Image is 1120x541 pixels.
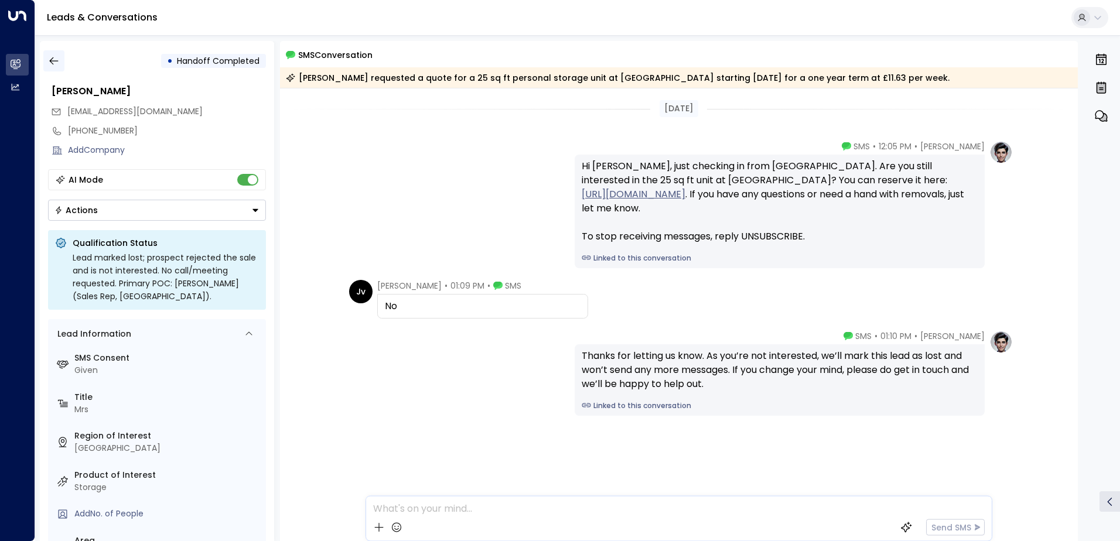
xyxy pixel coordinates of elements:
div: AddCompany [68,144,266,156]
button: Actions [48,200,266,221]
span: 01:09 PM [450,280,484,292]
div: Button group with a nested menu [48,200,266,221]
a: Linked to this conversation [582,400,978,411]
div: AddNo. of People [74,508,261,520]
p: Qualification Status [73,237,259,249]
span: • [914,141,917,152]
img: profile-logo.png [989,141,1013,164]
label: Product of Interest [74,469,261,481]
div: Thanks for letting us know. As you’re not interested, we’ll mark this lead as lost and won’t send... [582,349,978,391]
div: [PHONE_NUMBER] [68,125,266,137]
div: Given [74,364,261,376]
div: [PERSON_NAME] [52,84,266,98]
a: Leads & Conversations [47,11,158,24]
span: 12:05 PM [879,141,911,152]
div: Jv [349,280,373,303]
span: [PERSON_NAME] [920,330,985,342]
div: Lead Information [53,328,131,340]
label: Title [74,391,261,403]
span: • [445,280,448,292]
span: SMS [505,280,521,292]
label: SMS Consent [74,352,261,364]
span: • [875,330,877,342]
span: SMS [855,330,872,342]
div: Lead marked lost; prospect rejected the sale and is not interested. No call/meeting requested. Pr... [73,251,259,303]
div: Hi [PERSON_NAME], just checking in from [GEOGRAPHIC_DATA]. Are you still interested in the 25 sq ... [582,159,978,244]
span: • [873,141,876,152]
div: [PERSON_NAME] requested a quote for a 25 sq ft personal storage unit at [GEOGRAPHIC_DATA] startin... [286,72,950,84]
span: • [914,330,917,342]
div: [GEOGRAPHIC_DATA] [74,442,261,454]
span: SMS Conversation [298,48,373,61]
span: Handoff Completed [177,55,259,67]
a: Linked to this conversation [582,253,978,263]
div: Actions [54,205,98,215]
span: • [487,280,490,292]
div: AI Mode [69,174,103,186]
span: [PERSON_NAME] [920,141,985,152]
div: Storage [74,481,261,494]
label: Region of Interest [74,430,261,442]
span: [PERSON_NAME] [377,280,442,292]
span: SMS [853,141,870,152]
div: • [167,50,173,71]
span: vanessavr2014@gmail.com [67,105,203,118]
div: No [385,299,581,313]
span: 01:10 PM [880,330,911,342]
span: [EMAIL_ADDRESS][DOMAIN_NAME] [67,105,203,117]
a: [URL][DOMAIN_NAME] [582,187,685,201]
img: profile-logo.png [989,330,1013,354]
div: Mrs [74,403,261,416]
div: [DATE] [660,100,698,117]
